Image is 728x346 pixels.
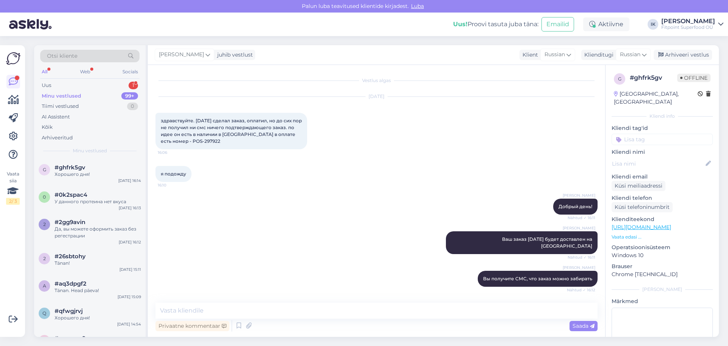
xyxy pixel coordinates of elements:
[677,74,711,82] span: Offline
[55,287,141,294] div: Tänan. Head päeva!
[42,310,46,316] span: q
[55,314,141,321] div: Хорошего дня!
[55,335,86,342] span: #secruan8
[40,67,49,77] div: All
[55,198,141,205] div: У данного протеина нет вкуса
[43,194,46,200] span: 0
[612,148,713,156] p: Kliendi nimi
[73,147,107,154] span: Minu vestlused
[55,253,86,260] span: #26sbtohy
[612,181,665,191] div: Küsi meiliaadressi
[155,321,229,331] div: Privaatne kommentaar
[519,51,538,59] div: Klient
[612,270,713,278] p: Chrome [TECHNICAL_ID]
[161,118,303,144] span: здравствуйте. [DATE] сделал заказ, оплатил, но до сих пор не получил ни смс ничего подтверждающег...
[612,286,713,293] div: [PERSON_NAME]
[42,92,81,100] div: Minu vestlused
[42,123,53,131] div: Kõik
[563,265,595,270] span: [PERSON_NAME]
[121,67,140,77] div: Socials
[43,283,46,289] span: a
[159,51,204,59] span: [PERSON_NAME]
[118,178,141,183] div: [DATE] 16:14
[453,21,468,28] b: Uus!
[612,124,713,132] p: Kliendi tag'id
[654,50,712,60] div: Arhiveeri vestlus
[502,236,593,249] span: Ваш заказ [DATE] будет доставлен на [GEOGRAPHIC_DATA]
[158,150,186,155] span: 16:06
[6,51,20,66] img: Askly Logo
[541,17,574,32] button: Emailid
[612,160,704,168] input: Lisa nimi
[6,171,20,205] div: Vaata siia
[648,19,658,30] div: IK
[42,103,79,110] div: Tiimi vestlused
[581,51,613,59] div: Klienditugi
[612,202,673,212] div: Küsi telefoninumbrit
[563,225,595,231] span: [PERSON_NAME]
[119,239,141,245] div: [DATE] 16:12
[559,204,592,209] span: Добрый день!
[661,18,723,30] a: [PERSON_NAME]Fitpoint Superfood OÜ
[55,191,87,198] span: #0k2spac4
[567,287,595,293] span: Nähtud ✓ 16:12
[6,198,20,205] div: 2 / 3
[43,167,46,172] span: g
[47,52,77,60] span: Otsi kliente
[614,90,698,106] div: [GEOGRAPHIC_DATA], [GEOGRAPHIC_DATA]
[158,182,186,188] span: 16:10
[612,215,713,223] p: Klienditeekond
[612,251,713,259] p: Windows 10
[43,256,46,261] span: 2
[483,276,592,281] span: Вы получите СМС, что заказ можно забирать
[544,51,565,59] span: Russian
[55,171,141,178] div: Хорошего дня!
[612,113,713,120] div: Kliendi info
[42,113,70,121] div: AI Assistent
[214,51,253,59] div: juhib vestlust
[78,67,92,77] div: Web
[161,171,186,177] span: я подожду
[612,262,713,270] p: Brauser
[43,221,46,227] span: 2
[612,234,713,240] p: Vaata edasi ...
[661,24,715,30] div: Fitpoint Superfood OÜ
[55,308,83,314] span: #qfwgjrvj
[612,224,671,231] a: [URL][DOMAIN_NAME]
[661,18,715,24] div: [PERSON_NAME]
[42,134,73,142] div: Arhiveeritud
[121,92,138,100] div: 99+
[119,205,141,211] div: [DATE] 16:13
[117,321,141,327] div: [DATE] 14:54
[567,254,595,260] span: Nähtud ✓ 16:11
[155,93,598,100] div: [DATE]
[573,322,595,329] span: Saada
[630,73,677,82] div: # ghfrk5gv
[563,193,595,198] span: [PERSON_NAME]
[118,294,141,300] div: [DATE] 15:09
[55,219,85,226] span: #2gg9avin
[612,194,713,202] p: Kliendi telefon
[119,267,141,272] div: [DATE] 15:11
[409,3,426,9] span: Luba
[583,17,629,31] div: Aktiivne
[55,260,141,267] div: Tänan!
[618,76,621,82] span: g
[620,51,640,59] span: Russian
[612,297,713,305] p: Märkmed
[612,173,713,181] p: Kliendi email
[42,82,51,89] div: Uus
[55,226,141,239] div: Да, вы можете оформить заказ без регестрации
[127,103,138,110] div: 0
[612,134,713,145] input: Lisa tag
[129,82,138,89] div: 1
[612,243,713,251] p: Operatsioonisüsteem
[567,215,595,221] span: Nähtud ✓ 16:11
[453,20,538,29] div: Proovi tasuta juba täna:
[55,280,86,287] span: #aq3dpgf2
[155,77,598,84] div: Vestlus algas
[55,164,85,171] span: #ghfrk5gv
